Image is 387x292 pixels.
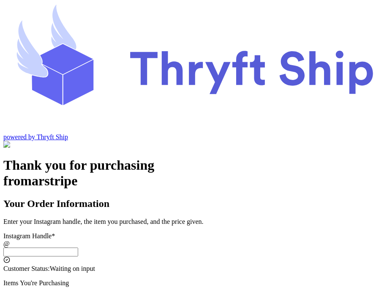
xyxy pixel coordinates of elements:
[3,279,384,287] p: Items You're Purchasing
[32,173,77,188] span: arstripe
[3,218,384,226] p: Enter your Instagram handle, the item you purchased, and the price given.
[3,240,384,248] div: @
[3,133,68,140] a: powered by Thryft Ship
[3,265,50,272] span: Customer Status:
[3,157,384,189] h1: Thank you for purchasing from
[50,265,95,272] span: Waiting on input
[3,141,87,149] img: Customer Form Background
[3,198,384,209] h2: Your Order Information
[3,232,55,240] label: Instagram Handle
